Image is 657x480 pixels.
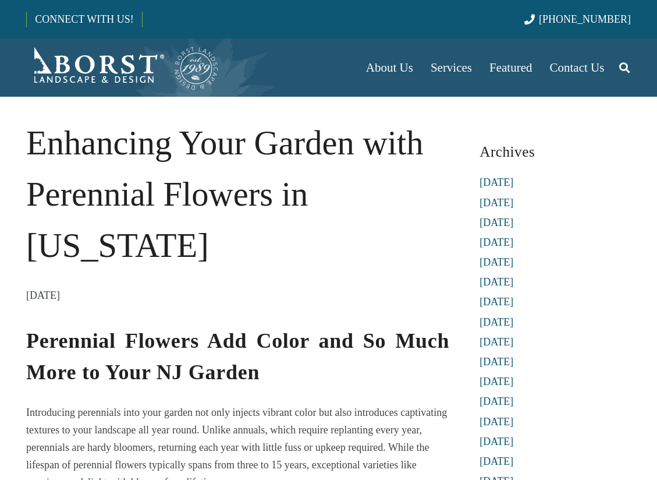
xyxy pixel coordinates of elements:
span: Services [431,61,472,75]
a: [DATE] [480,197,513,209]
span: [PHONE_NUMBER] [539,13,631,25]
a: [DATE] [480,416,513,428]
strong: Perennial Flowers Add Color and So Much More to Your NJ Garden [26,329,449,384]
span: Contact Us [550,61,605,75]
span: Featured [489,61,532,75]
a: Search [613,53,636,82]
a: [DATE] [480,436,513,447]
a: [DATE] [480,356,513,368]
a: [DATE] [480,256,513,268]
a: [DATE] [480,456,513,467]
a: [DATE] [480,316,513,328]
a: [DATE] [480,237,513,248]
a: Featured [481,38,541,97]
a: [DATE] [480,276,513,288]
a: Borst-Logo [26,44,219,91]
a: CONNECT WITH US! [27,5,141,33]
a: [DATE] [480,336,513,348]
a: Contact Us [541,38,613,97]
h3: Archives [480,139,631,165]
time: 11 April 2024 at 08:30:34 America/New_York [26,287,60,304]
a: [DATE] [480,217,513,228]
a: Services [422,38,481,97]
a: [DATE] [480,396,513,407]
span: About Us [366,61,413,75]
a: [DATE] [480,177,513,188]
a: [DATE] [480,296,513,308]
a: [DATE] [480,376,513,387]
a: [PHONE_NUMBER] [524,13,631,25]
h1: Enhancing Your Garden with Perennial Flowers in [US_STATE] [26,118,449,271]
a: About Us [357,38,422,97]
